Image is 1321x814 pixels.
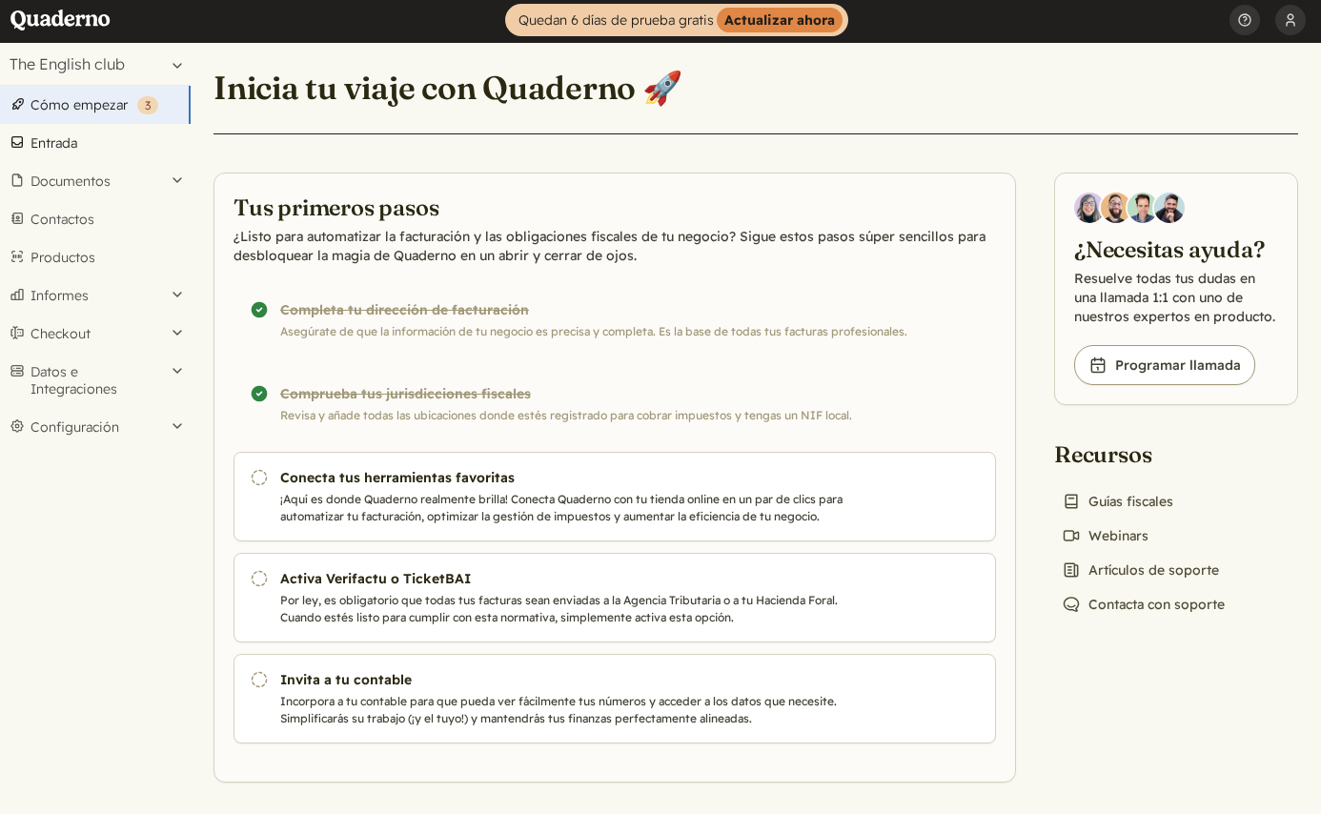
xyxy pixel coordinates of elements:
[505,4,848,36] a: Quedan 6 días de prueba gratisActualizar ahora
[1054,522,1156,549] a: Webinars
[1074,345,1255,385] a: Programar llamada
[1128,193,1158,223] img: Ivo Oltmans, Business Developer at Quaderno
[1054,488,1181,515] a: Guías fiscales
[280,592,852,626] p: Por ley, es obligatorio que todas tus facturas sean enviadas a la Agencia Tributaria o a tu Hacie...
[1074,234,1278,265] h2: ¿Necesitas ayuda?
[234,553,996,642] a: Activa Verifactu o TicketBAI Por ley, es obligatorio que todas tus facturas sean enviadas a la Ag...
[1154,193,1185,223] img: Javier Rubio, DevRel at Quaderno
[1101,193,1131,223] img: Jairo Fumero, Account Executive at Quaderno
[145,98,151,112] span: 3
[234,227,996,265] p: ¿Listo para automatizar la facturación y las obligaciones fiscales de tu negocio? Sigue estos pas...
[1074,193,1105,223] img: Diana Carrasco, Account Executive at Quaderno
[1074,269,1278,326] p: Resuelve todas tus dudas en una llamada 1:1 con uno de nuestros expertos en producto.
[280,693,852,727] p: Incorpora a tu contable para que pueda ver fácilmente tus números y acceder a los datos que neces...
[1054,591,1232,618] a: Contacta con soporte
[234,452,996,541] a: Conecta tus herramientas favoritas ¡Aquí es donde Quaderno realmente brilla! Conecta Quaderno con...
[234,654,996,743] a: Invita a tu contable Incorpora a tu contable para que pueda ver fácilmente tus números y acceder ...
[280,468,852,487] h3: Conecta tus herramientas favoritas
[234,193,996,223] h2: Tus primeros pasos
[1054,557,1227,583] a: Artículos de soporte
[1054,439,1232,470] h2: Recursos
[280,491,852,525] p: ¡Aquí es donde Quaderno realmente brilla! Conecta Quaderno con tu tienda online en un par de clic...
[717,8,843,32] strong: Actualizar ahora
[280,569,852,588] h3: Activa Verifactu o TicketBAI
[213,68,682,109] h1: Inicia tu viaje con Quaderno 🚀
[280,670,852,689] h3: Invita a tu contable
